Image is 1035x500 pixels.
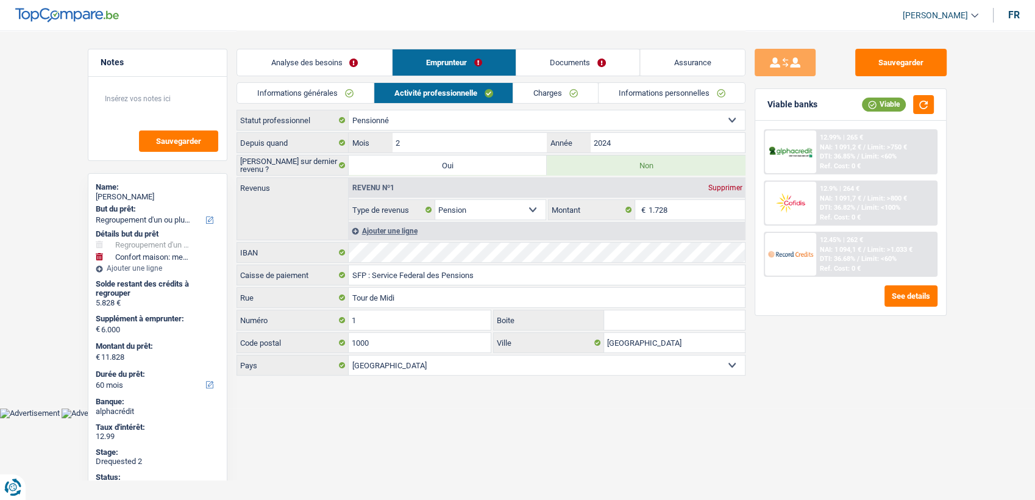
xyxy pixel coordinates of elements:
[884,285,937,307] button: See details
[768,243,813,265] img: Record Credits
[547,155,745,175] label: Non
[15,8,119,23] img: TopCompare Logo
[156,137,201,145] span: Sauvegarder
[864,246,866,254] span: /
[820,134,864,141] div: 12.99% | 265 €
[349,155,547,175] label: Oui
[96,407,219,416] div: alphacrédit
[96,314,217,324] label: Supplément à emprunter:
[868,195,908,202] span: Limit: >800 €
[591,133,745,152] input: AAAA
[820,195,862,202] span: NAI: 1 091,7 €
[96,397,219,407] div: Banque:
[820,143,862,151] span: NAI: 1 091,2 €
[858,152,860,160] span: /
[855,49,947,76] button: Sauvegarder
[1008,9,1020,21] div: fr
[494,310,605,330] label: Boite
[96,432,219,441] div: 12.99
[237,155,349,175] label: [PERSON_NAME] sur dernier revenu ?
[705,184,745,191] div: Supprimer
[820,246,862,254] span: NAI: 1 094,1 €
[96,264,219,273] div: Ajouter une ligne
[820,236,864,244] div: 12.45% | 262 €
[820,255,856,263] span: DTI: 36.68%
[139,130,218,152] button: Sauvegarder
[820,204,856,212] span: DTI: 36.82%
[96,324,100,334] span: €
[96,352,100,362] span: €
[237,265,349,285] label: Caisse de paiement
[768,145,813,159] img: AlphaCredit
[374,83,513,103] a: Activité professionnelle
[237,288,349,307] label: Rue
[820,162,861,170] div: Ref. Cost: 0 €
[516,49,640,76] a: Documents
[101,57,215,68] h5: Notes
[237,49,392,76] a: Analyse des besoins
[862,152,897,160] span: Limit: <60%
[767,99,817,110] div: Viable banks
[641,49,745,76] a: Assurance
[349,133,392,152] label: Mois
[96,423,219,432] div: Taux d'intérêt:
[903,10,968,21] span: [PERSON_NAME]
[237,355,349,375] label: Pays
[96,341,217,351] label: Montant du prêt:
[237,310,349,330] label: Numéro
[599,83,745,103] a: Informations personnelles
[513,83,598,103] a: Charges
[237,178,348,192] label: Revenus
[868,246,913,254] span: Limit: >1.033 €
[820,213,861,221] div: Ref. Cost: 0 €
[547,133,590,152] label: Année
[349,222,745,240] div: Ajouter une ligne
[237,133,349,152] label: Depuis quand
[820,265,861,273] div: Ref. Cost: 0 €
[96,192,219,202] div: [PERSON_NAME]
[393,49,516,76] a: Emprunteur
[868,143,908,151] span: Limit: >750 €
[768,191,813,214] img: Cofidis
[858,255,860,263] span: /
[96,298,219,308] div: 5.828 €
[237,243,349,262] label: IBAN
[96,457,219,466] div: Drequested 2
[96,370,217,379] label: Durée du prêt:
[494,333,605,352] label: Ville
[96,279,219,298] div: Solde restant des crédits à regrouper
[96,204,217,214] label: But du prêt:
[864,143,866,151] span: /
[862,255,897,263] span: Limit: <60%
[864,195,866,202] span: /
[349,200,435,220] label: Type de revenus
[820,152,856,160] span: DTI: 36.85%
[237,333,349,352] label: Code postal
[96,182,219,192] div: Name:
[635,200,649,220] span: €
[96,229,219,239] div: Détails but du prêt
[862,204,901,212] span: Limit: <100%
[820,185,860,193] div: 12.9% | 264 €
[893,5,978,26] a: [PERSON_NAME]
[393,133,547,152] input: MM
[237,110,349,130] label: Statut professionnel
[96,473,219,482] div: Status:
[549,200,635,220] label: Montant
[862,98,906,111] div: Viable
[237,83,374,103] a: Informations générales
[96,448,219,457] div: Stage:
[349,184,397,191] div: Revenu nº1
[62,409,121,418] img: Advertisement
[858,204,860,212] span: /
